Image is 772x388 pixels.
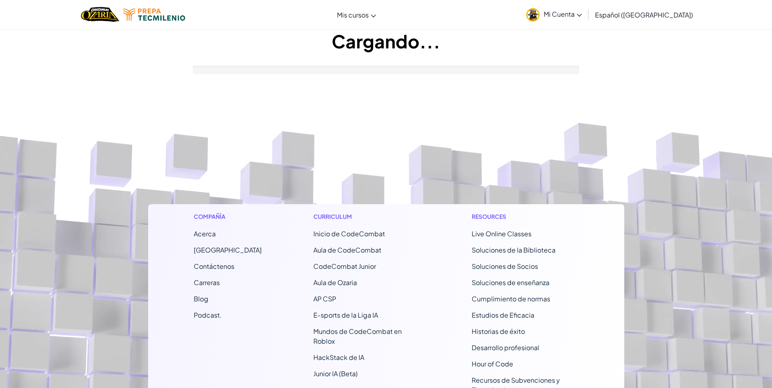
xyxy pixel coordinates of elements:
img: Home [81,6,119,23]
a: [GEOGRAPHIC_DATA] [194,246,262,254]
span: Mis cursos [337,11,369,19]
a: E-sports de la Liga IA [313,311,378,319]
h1: Curriculum [313,212,420,221]
a: HackStack de IA [313,353,364,362]
span: Español ([GEOGRAPHIC_DATA]) [595,11,693,19]
a: CodeCombat Junior [313,262,376,270]
img: Tecmilenio logo [123,9,185,21]
a: Carreras [194,278,220,287]
a: AP CSP [313,294,336,303]
span: Mi Cuenta [544,10,582,18]
a: Español ([GEOGRAPHIC_DATA]) [591,4,697,26]
span: Contáctenos [194,262,234,270]
a: Historias de éxito [472,327,525,336]
a: Mis cursos [333,4,380,26]
a: Soluciones de enseñanza [472,278,549,287]
a: Estudios de Eficacia [472,311,534,319]
a: Cumplimiento de normas [472,294,550,303]
span: Inicio de CodeCombat [313,229,385,238]
a: Aula de CodeCombat [313,246,381,254]
h1: Resources [472,212,579,221]
a: Live Online Classes [472,229,531,238]
h1: Compañía [194,212,262,221]
a: Podcast. [194,311,222,319]
a: Mundos de CodeCombat en Roblox [313,327,402,345]
a: Ozaria by CodeCombat logo [81,6,119,23]
a: Desarrollo profesional [472,343,539,352]
a: Acerca [194,229,216,238]
a: Aula de Ozaria [313,278,357,287]
a: Soluciones de la Biblioteca [472,246,555,254]
a: Mi Cuenta [522,2,586,27]
a: Soluciones de Socios [472,262,538,270]
img: avatar [526,8,540,22]
a: Blog [194,294,208,303]
a: Hour of Code [472,360,513,368]
a: Junior IA (Beta) [313,369,358,378]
